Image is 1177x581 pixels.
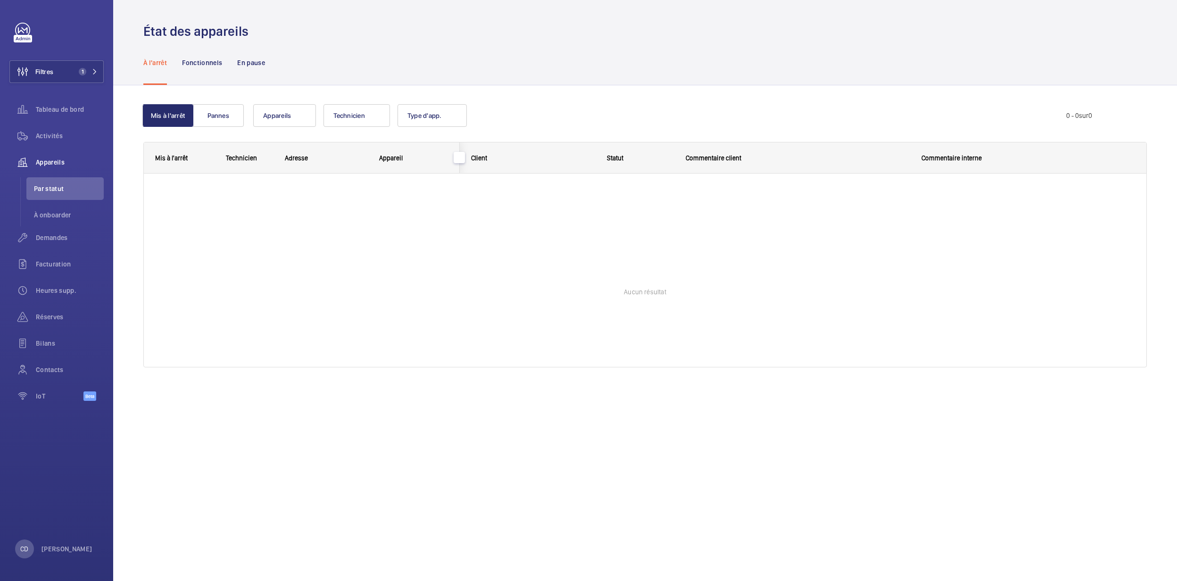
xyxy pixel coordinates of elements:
span: Type d'app. [407,112,442,119]
h1: État des appareils [143,23,254,40]
p: [PERSON_NAME] [41,544,92,554]
span: Demandes [36,233,104,242]
span: Réserves [36,312,104,322]
p: CD [20,544,28,554]
span: Bilans [36,339,104,348]
span: Commentaire interne [921,154,982,162]
span: Statut [607,154,623,162]
span: Technicien [226,154,257,162]
p: À l'arrêt [143,58,167,67]
span: Filtres [35,67,53,76]
span: Commentaire client [686,154,741,162]
button: Technicien [323,104,390,127]
span: Adresse [285,154,308,162]
span: Client [471,154,487,162]
button: Pannes [193,104,244,127]
span: Appareils [263,112,291,119]
span: Appareils [36,158,104,167]
span: Technicien [333,112,365,119]
span: Heures supp. [36,286,104,295]
button: Filtres1 [9,60,104,83]
span: À onboarder [34,210,104,220]
span: 0 - 0 0 [1066,112,1092,119]
button: Mis à l'arrêt [142,104,193,127]
span: IoT [36,391,83,401]
div: Mis à l'arrêt [155,154,188,162]
span: Par statut [34,184,104,193]
span: Beta [83,391,96,401]
span: Activités [36,131,104,141]
button: Appareils [253,104,316,127]
p: En pause [237,58,265,67]
span: 1 [79,68,86,75]
div: Appareil [379,154,448,162]
span: sur [1079,112,1088,119]
span: Facturation [36,259,104,269]
button: Type d'app. [398,104,467,127]
span: Contacts [36,365,104,374]
p: Fonctionnels [182,58,222,67]
span: Tableau de bord [36,105,104,114]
